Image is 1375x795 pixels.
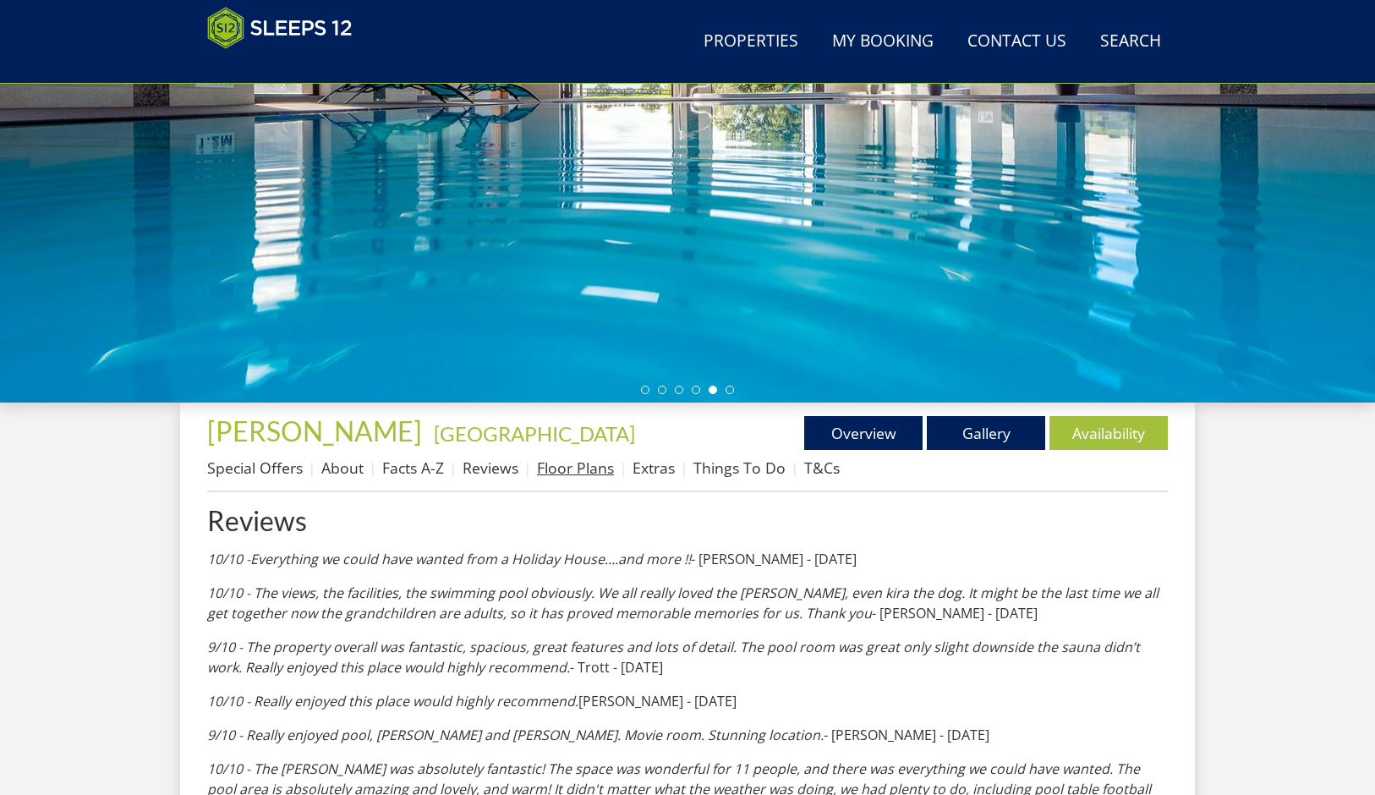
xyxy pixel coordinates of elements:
a: Search [1093,23,1168,61]
a: Gallery [927,416,1045,450]
a: Contact Us [961,23,1073,61]
a: [PERSON_NAME] [207,414,427,447]
em: 10/10 - Really enjoyed this place would highly recommend. [207,692,578,710]
a: Floor Plans [537,458,614,478]
span: [PERSON_NAME] [207,414,422,447]
a: Facts A-Z [382,458,444,478]
a: T&Cs [804,458,840,478]
a: Extras [633,458,675,478]
span: - [427,421,635,446]
p: - [PERSON_NAME] - [DATE] [207,549,1168,569]
a: Reviews [463,458,518,478]
img: Sleeps 12 [207,7,353,49]
em: 9/10 - The property overall was fantastic, spacious, great features and lots of detail. The pool ... [207,638,1140,677]
p: [PERSON_NAME] - [DATE] [207,691,1168,711]
em: Everything we could have wanted from a Holiday House....and more !! [250,550,691,568]
p: - [PERSON_NAME] - [DATE] [207,583,1168,623]
em: 9/10 - Really enjoyed pool, [PERSON_NAME] and [PERSON_NAME]. Movie room. Stunning location. [207,726,824,744]
a: My Booking [825,23,940,61]
a: Reviews [207,506,1168,535]
iframe: Customer reviews powered by Trustpilot [199,59,376,74]
p: - Trott - [DATE] [207,637,1168,677]
a: Things To Do [693,458,786,478]
a: Overview [804,416,923,450]
a: About [321,458,364,478]
a: Special Offers [207,458,303,478]
p: - [PERSON_NAME] - [DATE] [207,725,1168,745]
a: Availability [1049,416,1168,450]
em: 10/10 - [207,550,250,568]
em: 10/10 - The views, the facilities, the swimming pool obviously. We all really loved the [PERSON_N... [207,584,1159,622]
a: Properties [697,23,805,61]
a: [GEOGRAPHIC_DATA] [434,421,635,446]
